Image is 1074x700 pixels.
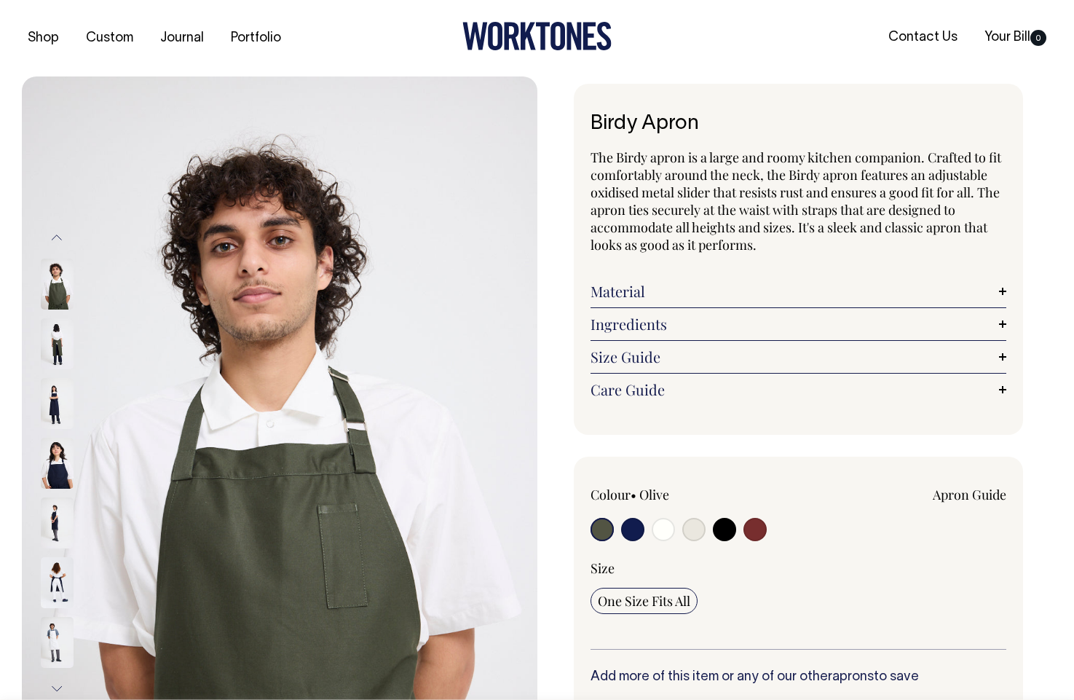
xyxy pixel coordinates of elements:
[41,378,74,429] img: dark-navy
[591,381,1007,398] a: Care Guide
[80,26,139,50] a: Custom
[591,559,1007,577] div: Size
[41,318,74,369] img: olive
[591,315,1007,333] a: Ingredients
[979,25,1052,50] a: Your Bill0
[591,486,757,503] div: Colour
[225,26,287,50] a: Portfolio
[639,486,669,503] label: Olive
[591,588,698,614] input: One Size Fits All
[41,498,74,548] img: dark-navy
[41,259,74,310] img: olive
[591,113,1007,135] h1: Birdy Apron
[631,486,636,503] span: •
[154,26,210,50] a: Journal
[591,283,1007,300] a: Material
[22,26,65,50] a: Shop
[591,149,1001,253] span: The Birdy apron is a large and roomy kitchen companion. Crafted to fit comfortably around the nec...
[883,25,963,50] a: Contact Us
[1030,30,1046,46] span: 0
[41,617,74,668] img: off-white
[591,348,1007,366] a: Size Guide
[41,438,74,489] img: dark-navy
[832,671,874,683] a: aprons
[41,557,74,608] img: dark-navy
[933,486,1006,503] a: Apron Guide
[46,221,68,254] button: Previous
[591,670,1007,685] h6: Add more of this item or any of our other to save
[598,592,690,610] span: One Size Fits All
